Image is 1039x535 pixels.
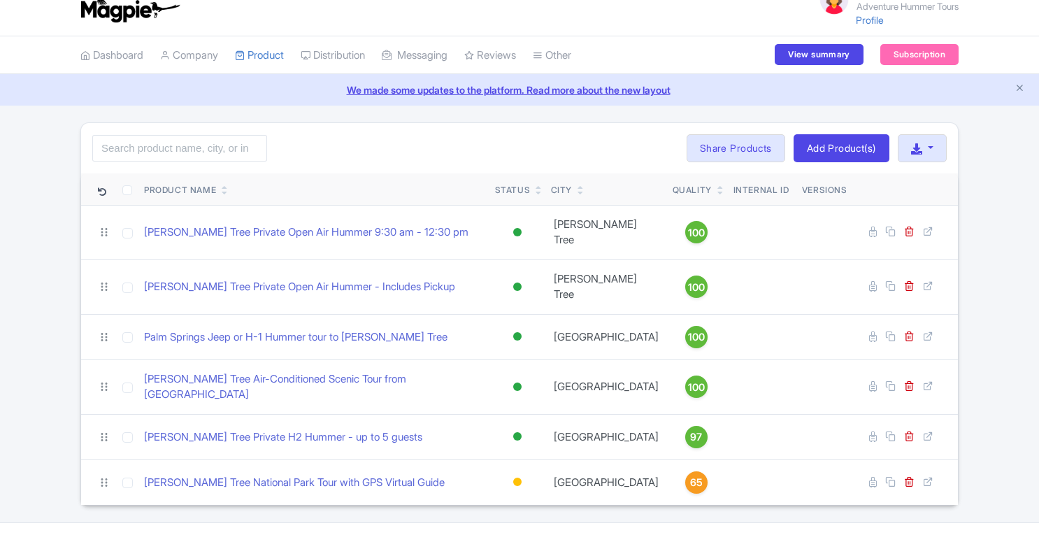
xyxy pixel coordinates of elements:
[464,36,516,75] a: Reviews
[160,36,218,75] a: Company
[144,475,445,491] a: [PERSON_NAME] Tree National Park Tour with GPS Virtual Guide
[510,472,524,492] div: Building
[8,83,1031,97] a: We made some updates to the platform. Read more about the new layout
[545,314,667,359] td: [GEOGRAPHIC_DATA]
[775,44,863,65] a: View summary
[687,134,785,162] a: Share Products
[673,276,720,298] a: 100
[382,36,447,75] a: Messaging
[545,205,667,259] td: [PERSON_NAME] Tree
[690,429,702,445] span: 97
[144,224,468,241] a: [PERSON_NAME] Tree Private Open Air Hummer 9:30 am - 12:30 pm
[545,459,667,505] td: [GEOGRAPHIC_DATA]
[510,277,524,297] div: Active
[673,184,712,197] div: Quality
[533,36,571,75] a: Other
[545,259,667,314] td: [PERSON_NAME] Tree
[510,327,524,347] div: Active
[495,184,531,197] div: Status
[545,414,667,459] td: [GEOGRAPHIC_DATA]
[144,371,484,403] a: [PERSON_NAME] Tree Air-Conditioned Scenic Tour from [GEOGRAPHIC_DATA]
[1015,81,1025,97] button: Close announcement
[794,134,889,162] a: Add Product(s)
[510,377,524,397] div: Active
[856,14,884,26] a: Profile
[688,380,705,395] span: 100
[551,184,572,197] div: City
[796,173,853,206] th: Versions
[92,135,267,162] input: Search product name, city, or interal id
[726,173,796,206] th: Internal ID
[235,36,284,75] a: Product
[857,2,959,11] small: Adventure Hummer Tours
[144,279,455,295] a: [PERSON_NAME] Tree Private Open Air Hummer - Includes Pickup
[673,426,720,448] a: 97
[510,427,524,447] div: Active
[144,429,422,445] a: [PERSON_NAME] Tree Private H2 Hummer - up to 5 guests
[673,471,720,494] a: 65
[673,326,720,348] a: 100
[80,36,143,75] a: Dashboard
[688,329,705,345] span: 100
[144,329,447,345] a: Palm Springs Jeep or H-1 Hummer tour to [PERSON_NAME] Tree
[301,36,365,75] a: Distribution
[690,475,703,490] span: 65
[545,359,667,414] td: [GEOGRAPHIC_DATA]
[880,44,959,65] a: Subscription
[673,376,720,398] a: 100
[510,222,524,243] div: Active
[144,184,216,197] div: Product Name
[673,221,720,243] a: 100
[688,225,705,241] span: 100
[688,280,705,295] span: 100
